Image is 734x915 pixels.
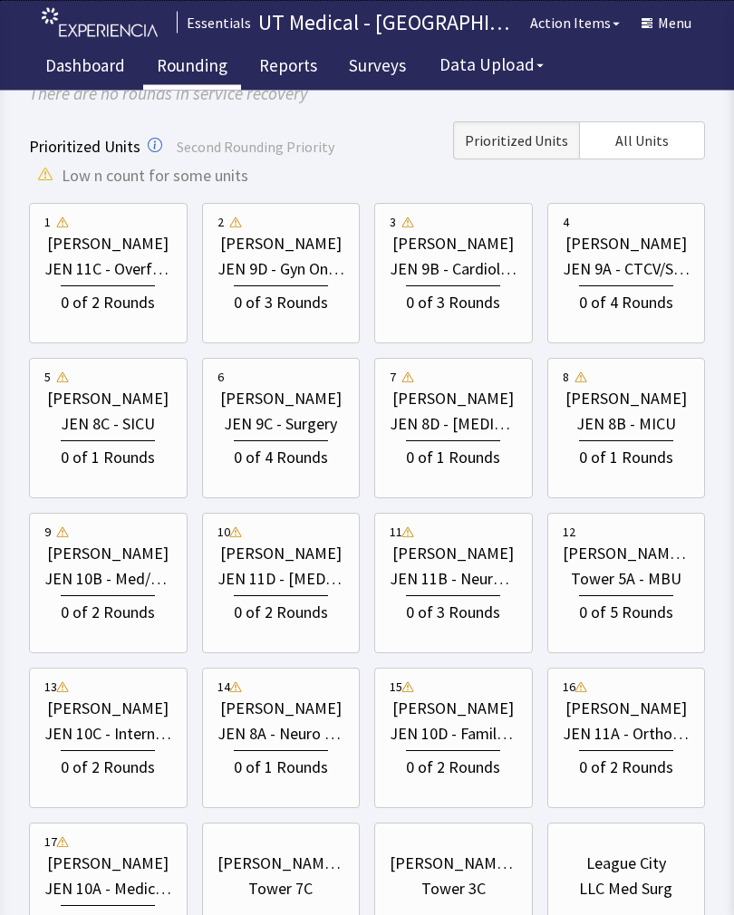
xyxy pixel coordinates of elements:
div: JEN 9C - Surgery [224,412,337,438]
div: [PERSON_NAME] Towers [217,852,345,877]
div: 0 of 3 Rounds [234,286,328,316]
div: 0 of 4 Rounds [234,441,328,471]
div: 15 [390,679,402,697]
div: 14 [217,679,230,697]
div: [PERSON_NAME] [565,697,687,722]
div: 1 [44,214,51,232]
div: 0 of 2 Rounds [61,751,155,781]
img: experiencia_logo.png [42,8,158,38]
div: 16 [563,679,575,697]
div: 6 [217,369,224,387]
div: LLC Med Surg [579,877,672,902]
div: JEN 10D - Family Med [390,722,517,747]
div: 0 of 1 Rounds [579,441,673,471]
div: 10 [217,524,230,542]
div: 9 [44,524,51,542]
div: 2 [217,214,224,232]
div: [PERSON_NAME] [220,232,342,257]
div: Essentials [177,12,251,34]
div: [PERSON_NAME] [392,697,514,722]
a: Surveys [335,45,420,91]
div: [PERSON_NAME] Towers [390,852,517,877]
div: 0 of 2 Rounds [61,596,155,626]
div: JEN 10C - Internal Med [44,722,172,747]
div: JEN 10B - Med/Nephrology [44,567,172,592]
div: 12 [563,524,575,542]
div: [PERSON_NAME] [392,387,514,412]
div: JEN 8B - MICU [576,412,676,438]
a: Dashboard [32,45,139,91]
div: League City [586,852,666,877]
div: JEN 8C - SICU [61,412,155,438]
div: 11 [390,524,402,542]
div: JEN 8A - Neuro [MEDICAL_DATA] [217,722,345,747]
button: Menu [631,5,702,41]
div: 0 of 1 Rounds [234,751,328,781]
div: There are no rounds in service recovery [29,82,705,108]
div: JEN 11A - Ortho/Surg [563,722,691,747]
div: [PERSON_NAME] [47,852,169,877]
div: 13 [44,679,57,697]
div: 5 [44,369,51,387]
button: Action Items [519,5,631,41]
div: 17 [44,833,57,852]
div: Tower 7C [248,877,313,902]
div: JEN 11B - Neuro/Neuro Surg [390,567,517,592]
div: 0 of 5 Rounds [579,596,673,626]
a: Reports [246,45,331,91]
div: JEN 9B - Cardiology [390,257,517,283]
a: Rounding [143,45,241,91]
div: [PERSON_NAME] [47,232,169,257]
div: [PERSON_NAME] [392,232,514,257]
div: [PERSON_NAME] Towers [563,542,691,567]
div: 0 of 2 Rounds [234,596,328,626]
div: JEN 8D - [MEDICAL_DATA] [390,412,517,438]
div: 0 of 3 Rounds [406,596,500,626]
span: All Units [615,130,669,152]
div: [PERSON_NAME] [47,542,169,567]
div: 0 of 1 Rounds [406,441,500,471]
div: JEN 10A - Medicine [44,877,172,902]
div: [PERSON_NAME] [220,542,342,567]
div: Tower 5A - MBU [571,567,681,592]
span: Prioritized Units [465,130,568,152]
div: 3 [390,214,396,232]
div: JEN 9A - CTCV/Surg [563,257,691,283]
div: [PERSON_NAME] [220,697,342,722]
p: UT Medical - [GEOGRAPHIC_DATA][US_STATE] [258,8,519,37]
div: 8 [563,369,569,387]
button: Data Upload [429,48,555,82]
div: [PERSON_NAME] [565,232,687,257]
span: Second Rounding Priority [177,139,334,157]
div: 7 [390,369,396,387]
div: 0 of 2 Rounds [579,751,673,781]
div: JEN 9D - Gyn Onco/Transplant [217,257,345,283]
button: Prioritized Units [453,122,579,160]
div: [PERSON_NAME] [220,387,342,412]
div: [PERSON_NAME] [47,697,169,722]
div: 0 of 2 Rounds [406,751,500,781]
div: 4 [563,214,569,232]
div: JEN 11D - [MEDICAL_DATA] [217,567,345,592]
span: Low n count for some units [62,164,248,189]
div: [PERSON_NAME] [392,542,514,567]
div: 0 of 2 Rounds [61,286,155,316]
div: 0 of 1 Rounds [61,441,155,471]
span: Prioritized Units [29,137,140,158]
div: 0 of 4 Rounds [579,286,673,316]
button: All Units [579,122,705,160]
div: 0 of 3 Rounds [406,286,500,316]
div: JEN 11C - Overflow [44,257,172,283]
div: [PERSON_NAME] [47,387,169,412]
div: [PERSON_NAME] [565,387,687,412]
div: Tower 3C [421,877,486,902]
